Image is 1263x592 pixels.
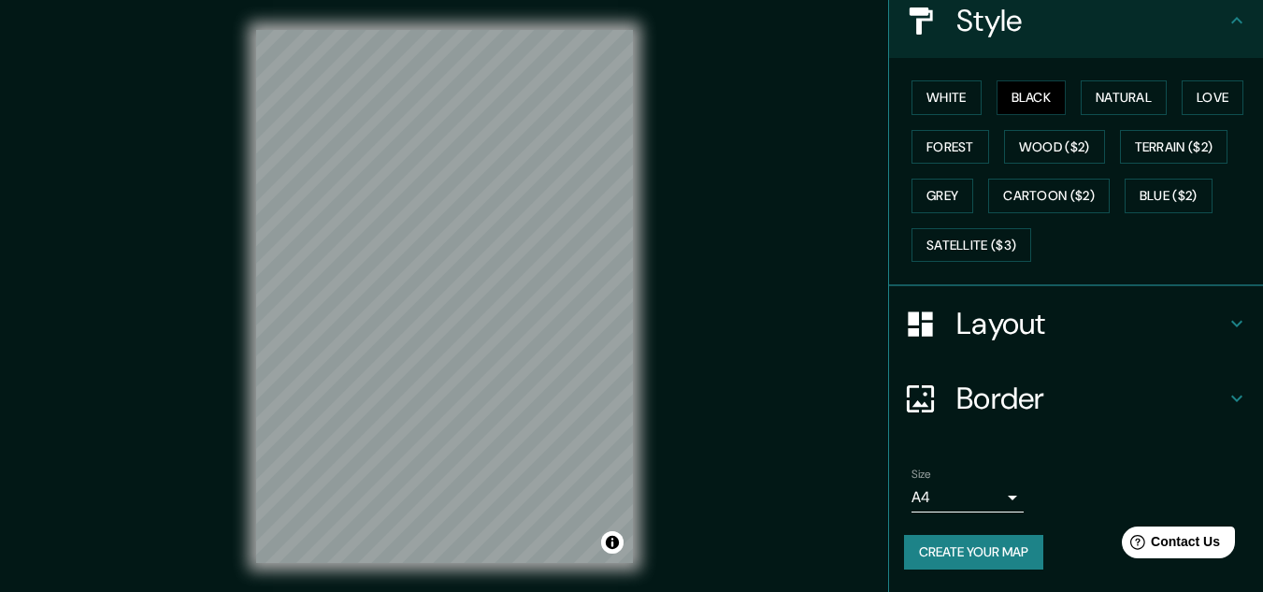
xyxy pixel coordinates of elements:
[1097,519,1242,571] iframe: Help widget launcher
[1182,80,1243,115] button: Love
[904,535,1043,570] button: Create your map
[889,361,1263,436] div: Border
[911,228,1031,263] button: Satellite ($3)
[601,531,624,554] button: Toggle attribution
[911,179,973,213] button: Grey
[889,286,1263,361] div: Layout
[256,30,633,563] canvas: Map
[997,80,1067,115] button: Black
[911,467,931,483] label: Size
[911,483,1024,513] div: A4
[911,130,989,165] button: Forest
[1081,80,1167,115] button: Natural
[1004,130,1105,165] button: Wood ($2)
[956,305,1226,342] h4: Layout
[1120,130,1228,165] button: Terrain ($2)
[956,2,1226,39] h4: Style
[1125,179,1213,213] button: Blue ($2)
[911,80,982,115] button: White
[988,179,1110,213] button: Cartoon ($2)
[956,380,1226,417] h4: Border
